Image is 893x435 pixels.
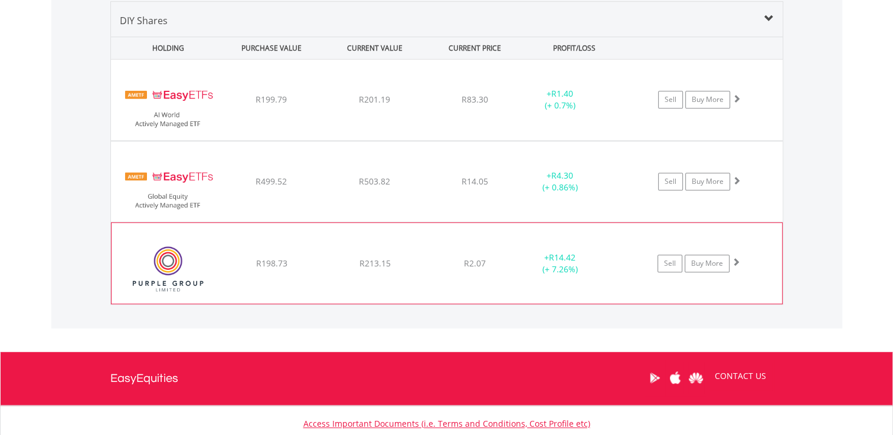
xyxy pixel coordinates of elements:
[117,74,218,137] img: EQU.ZA.EASYAI.png
[685,91,730,108] a: Buy More
[462,94,488,105] span: R83.30
[303,418,590,429] a: Access Important Documents (i.e. Terms and Conditions, Cost Profile etc)
[112,37,219,59] div: HOLDING
[685,173,730,190] a: Buy More
[645,360,665,396] a: Google Play
[516,88,605,111] div: + (+ 0.7%)
[658,255,682,272] a: Sell
[256,94,287,105] span: R199.79
[665,360,686,396] a: Apple
[551,170,573,181] span: R4.30
[658,91,683,108] a: Sell
[427,37,521,59] div: CURRENT PRICE
[686,360,706,396] a: Huawei
[359,176,390,187] span: R503.82
[221,37,322,59] div: PURCHASE VALUE
[462,176,488,187] span: R14.05
[120,14,168,27] span: DIY Shares
[256,258,287,269] span: R198.73
[706,360,774,393] a: CONTACT US
[256,176,287,187] span: R499.52
[325,37,426,59] div: CURRENT VALUE
[551,88,573,99] span: R1.40
[549,252,575,263] span: R14.42
[658,173,683,190] a: Sell
[524,37,625,59] div: PROFIT/LOSS
[685,255,730,272] a: Buy More
[359,258,390,269] span: R213.15
[117,238,219,300] img: EQU.ZA.PPE.png
[110,352,178,405] a: EasyEquities
[515,252,604,275] div: + (+ 7.26%)
[117,156,218,219] img: EQU.ZA.EASYGE.png
[464,258,486,269] span: R2.07
[359,94,390,105] span: R201.19
[516,170,605,193] div: + (+ 0.86%)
